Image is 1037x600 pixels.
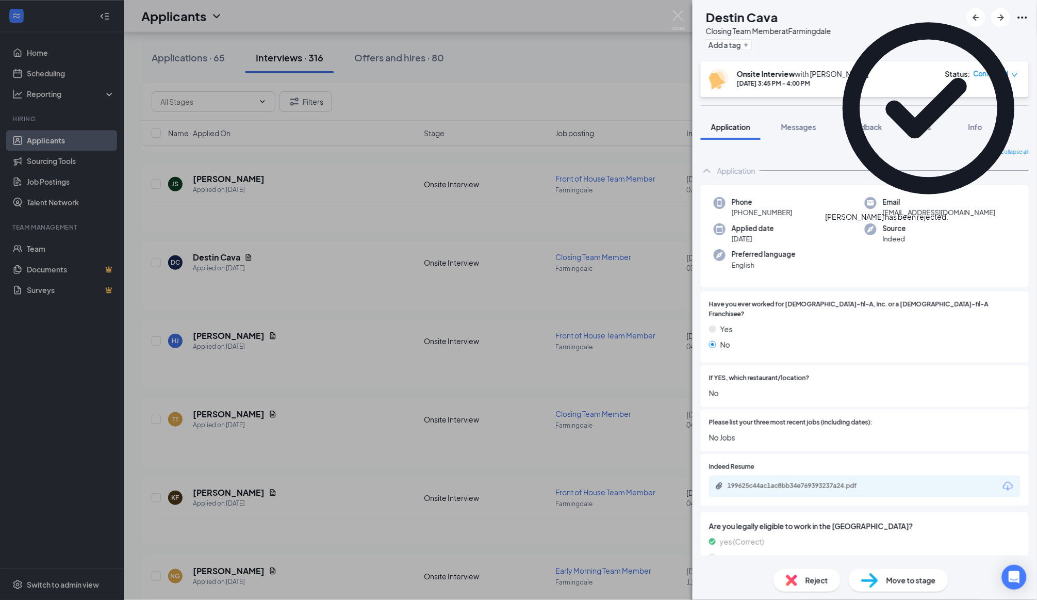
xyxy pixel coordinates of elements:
svg: Paperclip [715,482,723,490]
span: Messages [781,122,816,132]
div: Availability [717,561,753,571]
div: [PERSON_NAME] has been rejected. [826,212,949,222]
span: no [720,552,729,563]
h1: Destin Cava [706,8,778,26]
span: Indeed [883,234,906,244]
span: [DATE] [732,234,774,244]
span: Preferred language [732,249,796,260]
div: [DATE] 3:45 PM - 4:00 PM [737,79,869,88]
svg: CheckmarkCircle [826,5,1032,212]
svg: ChevronUp [701,165,713,177]
span: Are you legally eligible to work in the [GEOGRAPHIC_DATA]? [709,521,1020,532]
svg: ChevronUp [701,560,713,572]
svg: Download [1002,480,1014,493]
span: If YES, which restaurant/location? [709,374,810,383]
span: Applied date [732,223,774,234]
div: Application [717,166,755,176]
svg: Plus [743,42,749,48]
span: Have you ever worked for [DEMOGRAPHIC_DATA]-fil-A, Inc. or a [DEMOGRAPHIC_DATA]-fil-A Franchisee? [709,300,1020,319]
span: Move to stage [886,575,936,586]
span: No Jobs [709,432,1020,443]
div: Open Intercom Messenger [1002,565,1027,590]
button: PlusAdd a tag [706,39,752,50]
div: 199625c44ac1ac8bb34e769393237a24.pdf [728,482,872,490]
div: Closing Team Member at Farmingdale [706,26,831,36]
span: Reject [805,575,828,586]
span: Source [883,223,906,234]
span: Please list your three most recent jobs (including dates): [709,418,873,428]
div: with [PERSON_NAME] [737,69,869,79]
span: yes (Correct) [720,536,764,547]
span: English [732,260,796,270]
span: Application [711,122,750,132]
span: No [709,387,1020,399]
span: Yes [720,323,733,335]
span: Phone [732,197,793,207]
a: Paperclip199625c44ac1ac8bb34e769393237a24.pdf [715,482,882,492]
span: No [720,339,730,350]
b: Onsite Interview [737,69,795,78]
span: [PHONE_NUMBER] [732,207,793,218]
span: Indeed Resume [709,462,754,472]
